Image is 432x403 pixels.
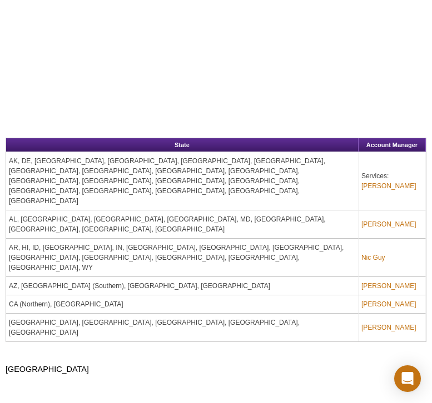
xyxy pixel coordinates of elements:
[361,219,416,229] a: [PERSON_NAME]
[359,138,426,152] th: Account Manager
[6,295,359,314] td: CA (Northern), [GEOGRAPHIC_DATA]
[361,181,416,191] a: [PERSON_NAME]
[361,323,416,333] a: [PERSON_NAME]
[6,314,359,341] td: [GEOGRAPHIC_DATA], [GEOGRAPHIC_DATA], [GEOGRAPHIC_DATA], [GEOGRAPHIC_DATA], [GEOGRAPHIC_DATA]
[6,152,359,210] td: AK, DE, [GEOGRAPHIC_DATA], [GEOGRAPHIC_DATA], [GEOGRAPHIC_DATA], [GEOGRAPHIC_DATA], [GEOGRAPHIC_D...
[6,210,359,239] td: AL, [GEOGRAPHIC_DATA], [GEOGRAPHIC_DATA], [GEOGRAPHIC_DATA], MD, [GEOGRAPHIC_DATA], [GEOGRAPHIC_D...
[359,152,426,210] td: Services:
[6,277,359,295] td: AZ, [GEOGRAPHIC_DATA] (Southern), [GEOGRAPHIC_DATA], [GEOGRAPHIC_DATA]
[6,138,359,152] th: State
[361,253,385,263] a: Nic Guy
[394,365,421,392] div: Open Intercom Messenger
[6,364,426,374] h4: [GEOGRAPHIC_DATA]
[361,299,416,309] a: [PERSON_NAME]
[6,239,359,277] td: AR, HI, ID, [GEOGRAPHIC_DATA], IN, [GEOGRAPHIC_DATA], [GEOGRAPHIC_DATA], [GEOGRAPHIC_DATA], [GEOG...
[361,281,416,291] a: [PERSON_NAME]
